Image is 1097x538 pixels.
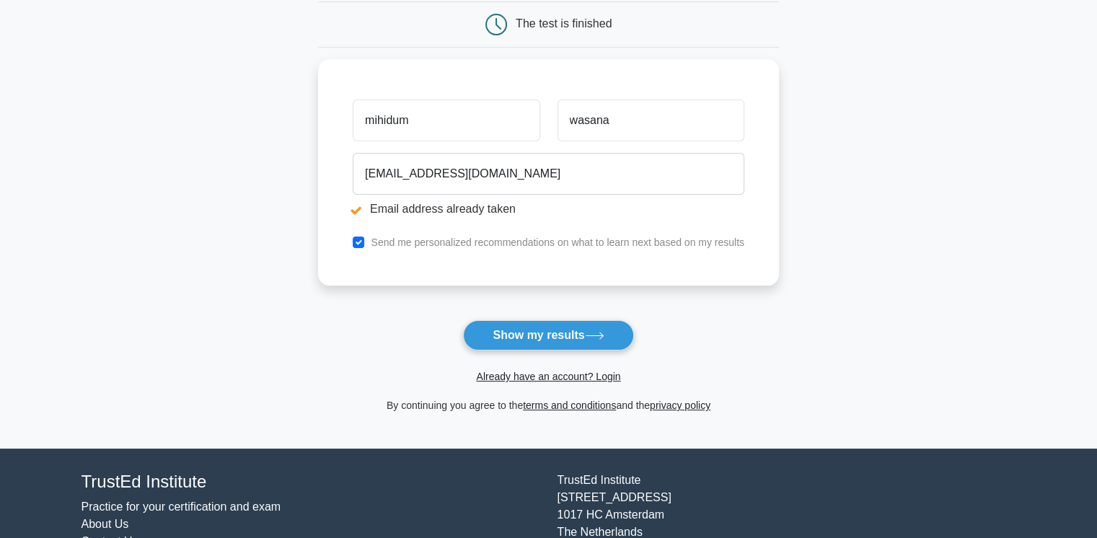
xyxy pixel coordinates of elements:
[353,200,744,218] li: Email address already taken
[81,472,540,493] h4: TrustEd Institute
[81,518,129,530] a: About Us
[650,400,710,411] a: privacy policy
[476,371,620,382] a: Already have an account? Login
[309,397,788,414] div: By continuing you agree to the and the
[371,237,744,248] label: Send me personalized recommendations on what to learn next based on my results
[523,400,616,411] a: terms and conditions
[463,320,633,350] button: Show my results
[516,17,612,30] div: The test is finished
[558,100,744,141] input: Last name
[353,153,744,195] input: Email
[353,100,539,141] input: First name
[81,500,281,513] a: Practice for your certification and exam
